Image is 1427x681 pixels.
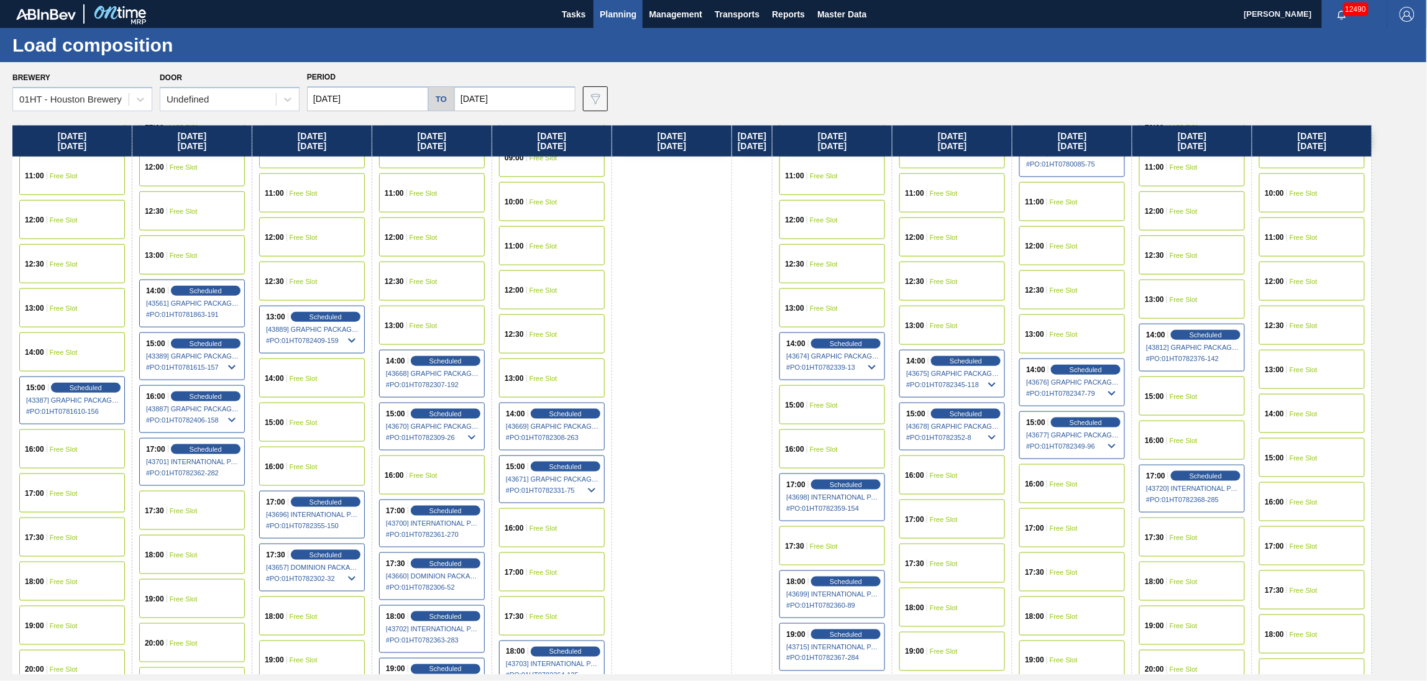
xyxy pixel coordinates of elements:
span: # PO : 01HT0782345-118 [906,377,999,392]
span: Free Slot [1290,322,1318,329]
span: 12:30 [265,278,284,285]
span: [43669] GRAPHIC PACKAGING INTERNATIONA - 0008221069 [506,423,599,430]
span: Scheduled [70,384,102,391]
span: 14:00 [386,357,405,365]
span: Free Slot [1170,252,1198,259]
span: Free Slot [810,542,838,550]
span: 17:30 [905,560,924,567]
span: Period [307,73,336,81]
span: Scheduled [830,631,862,638]
span: Free Slot [50,304,78,312]
span: Scheduled [549,410,582,418]
span: Free Slot [1170,578,1198,585]
span: # PO : 01HT0781863-191 [146,307,239,322]
span: Free Slot [410,190,438,197]
span: # PO : 01HT0782409-159 [266,333,359,348]
span: 13:00 [505,375,524,382]
span: 12:00 [505,286,524,294]
span: 11:00 [265,190,284,197]
span: [43675] GRAPHIC PACKAGING INTERNATIONA - 0008221069 [906,370,999,377]
span: 17:00 [266,498,285,506]
span: [43715] INTERNATIONAL PAPER COMPANY - 0008319910 [786,643,879,651]
span: Free Slot [1050,331,1078,338]
span: 17:00 [386,507,405,514]
span: [43720] INTERNATIONAL PAPER COMPANY - 0008319910 [1146,485,1239,492]
span: Scheduled [830,578,862,585]
div: [DATE] [DATE] [1012,126,1132,157]
span: 10:00 [505,198,524,206]
span: 16:00 [785,446,804,453]
span: 12:00 [905,234,924,241]
span: Free Slot [1050,569,1078,576]
span: 15:00 [1026,419,1045,426]
span: [43660] DOMINION PACKAGING, INC. - 0008325026 [386,572,479,580]
span: # PO : 01HT0782347-79 [1026,386,1119,401]
span: Free Slot [1290,587,1318,594]
span: 13:00 [25,304,44,312]
span: 17:00 [25,490,44,497]
span: Free Slot [170,208,198,215]
span: Free Slot [410,472,438,479]
span: Scheduled [429,507,462,514]
span: 15:00 [265,419,284,426]
span: Free Slot [50,260,78,268]
span: 16:00 [146,393,165,400]
span: [43702] INTERNATIONAL PAPER COMPANY - 0008319910 [386,625,479,633]
span: 18:00 [145,551,164,559]
span: 14:00 [786,340,805,347]
span: Scheduled [549,648,582,656]
span: 13:00 [385,322,404,329]
span: Free Slot [930,560,958,567]
span: Free Slot [530,242,557,250]
span: [43389] GRAPHIC PACKAGING INTERNATIONA - 0008221069 [146,352,239,360]
span: 17:30 [785,542,804,550]
span: Free Slot [290,419,318,426]
span: 14:00 [1146,331,1165,339]
span: Scheduled [429,357,462,365]
span: 14:00 [265,375,284,382]
span: Free Slot [170,252,198,259]
span: 11:00 [1265,234,1284,241]
span: Free Slot [1050,198,1078,206]
span: Scheduled [429,613,462,620]
span: Free Slot [810,260,838,268]
span: Free Slot [1170,534,1198,541]
span: # PO : 01HT0782367-284 [786,651,879,665]
div: [DATE] [DATE] [612,126,732,157]
div: [DATE] [DATE] [1252,126,1372,157]
span: 12:30 [505,331,524,338]
span: 19:00 [25,622,44,629]
div: 01HT - Houston Brewery [19,94,122,105]
span: Scheduled [190,340,222,347]
span: Free Slot [1290,190,1318,197]
span: Scheduled [1070,366,1102,373]
span: [43670] GRAPHIC PACKAGING INTERNATIONA - 0008221069 [386,423,479,430]
span: Free Slot [50,622,78,629]
span: # PO : 01HT0782361-270 [386,527,479,542]
span: 17:00 [786,481,805,488]
span: 14:00 [906,357,925,365]
span: 17:30 [386,560,405,567]
span: Scheduled [950,410,982,418]
span: Free Slot [930,604,958,611]
span: Free Slot [1290,234,1318,241]
span: Scheduled [830,340,862,347]
span: Free Slot [810,172,838,180]
span: Free Slot [930,234,958,241]
span: Planning [600,7,636,22]
span: Free Slot [1050,286,1078,294]
span: # PO : 01HT0782363-283 [386,633,479,647]
span: 13:00 [1025,331,1044,338]
span: Scheduled [1190,331,1222,339]
span: Scheduled [310,498,342,506]
span: 15:00 [146,340,165,347]
span: # PO : 01HT0782368-285 [1146,492,1239,507]
span: 17:30 [266,551,285,559]
span: 18:00 [786,578,805,585]
span: Free Slot [530,569,557,576]
button: icon-filter-gray [583,86,608,111]
span: Scheduled [830,481,862,488]
span: 12:00 [1145,208,1164,215]
img: Logout [1400,7,1415,22]
span: 15:00 [1145,393,1164,400]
